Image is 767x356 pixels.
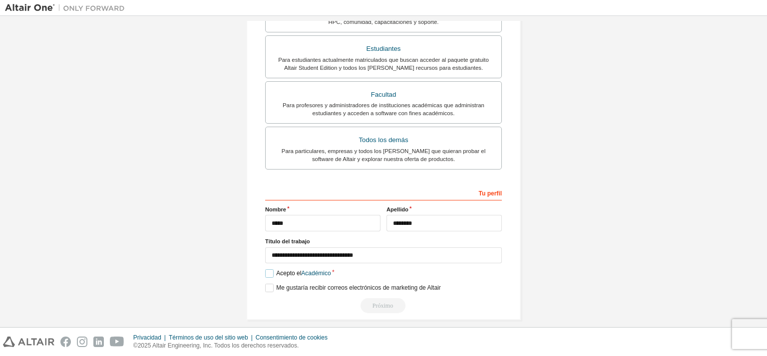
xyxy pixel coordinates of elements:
div: Todos los demás [272,133,495,147]
img: linkedin.svg [93,337,104,347]
div: Estudiantes [272,42,495,56]
label: Acepto el [265,269,331,278]
div: Para profesores y administradores de instituciones académicas que administran estudiantes y acced... [272,101,495,117]
label: Me gustaría recibir correos electrónicos de marketing de Altair [265,284,441,292]
label: Título del trabajo [265,237,502,245]
div: Privacidad [133,334,169,342]
div: Consentimiento de cookies [256,334,334,342]
a: Académico [301,270,331,277]
p: © [133,342,334,350]
div: Facultad [272,88,495,102]
font: 2025 Altair Engineering, Inc. Todos los derechos reservados. [138,342,299,349]
img: altair_logo.svg [3,337,54,347]
img: youtube.svg [110,337,124,347]
div: Términos de uso del sitio web [169,334,256,342]
div: Read and acccept EULA to continue [265,298,502,313]
label: Nombre [265,205,381,213]
img: facebook.svg [60,337,71,347]
img: instagram.svg [77,337,87,347]
div: Para particulares, empresas y todos los [PERSON_NAME] que quieran probar el software de Altair y ... [272,147,495,163]
img: Altair One [5,3,130,13]
label: Apellido [386,205,502,213]
div: Tu perfil [265,184,502,200]
div: Para estudiantes actualmente matriculados que buscan acceder al paquete gratuito Altair Student E... [272,56,495,72]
